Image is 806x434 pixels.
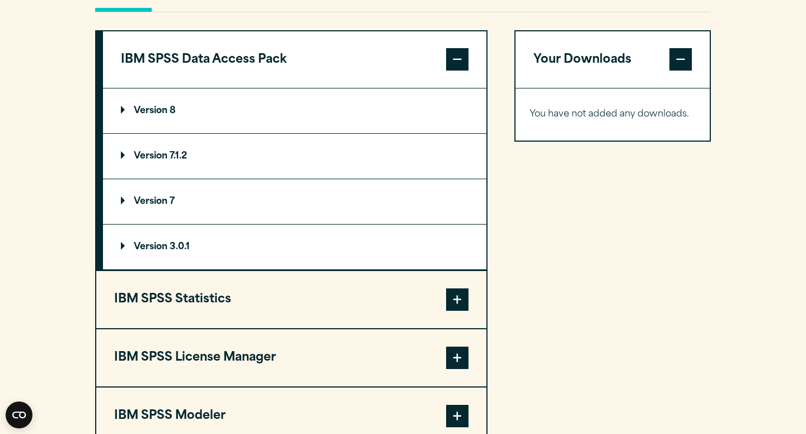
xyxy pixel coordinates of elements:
[6,402,32,428] button: Open CMP widget
[103,31,486,88] button: IBM SPSS Data Access Pack
[121,152,187,161] p: Version 7.1.2
[103,88,486,270] div: IBM SPSS Data Access Pack
[516,88,710,141] div: Your Downloads
[529,106,696,123] p: You have not added any downloads.
[96,329,486,386] button: IBM SPSS License Manager
[121,197,175,206] p: Version 7
[516,31,710,88] button: Your Downloads
[103,225,486,269] summary: Version 3.0.1
[96,271,486,328] button: IBM SPSS Statistics
[103,134,486,179] summary: Version 7.1.2
[121,242,190,251] p: Version 3.0.1
[121,106,176,115] p: Version 8
[103,179,486,224] summary: Version 7
[103,88,486,133] summary: Version 8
